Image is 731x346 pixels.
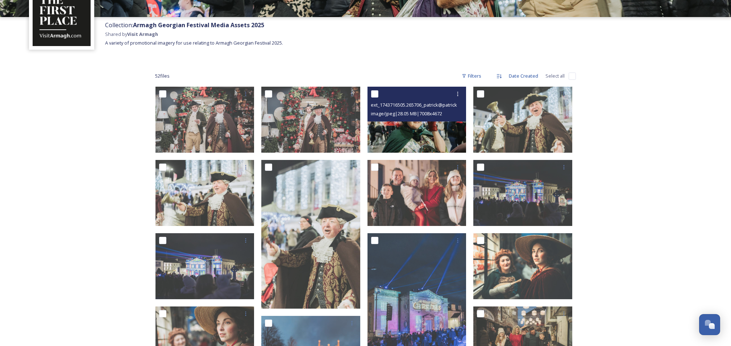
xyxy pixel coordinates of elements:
img: ext_1743716516.299244_patrick@patrickhughesphoto.com-A7406652.jpg [155,87,254,153]
span: Select all [546,73,565,79]
img: ext_1743716436.559342_patrick@patrickhughesphoto.com-A7406290.jpg [367,160,466,226]
div: Filters [458,69,485,83]
span: image/jpeg | 28.05 MB | 7008 x 4672 [371,110,443,117]
img: ext_1743716358.101667_patrick@patrickhughesphoto.com-A7405738-Edit.jpg [473,233,572,299]
div: Date Created [506,69,542,83]
span: Shared by [105,31,158,37]
span: 52 file s [155,73,170,79]
span: A variety of promotional imagery for use relating to Armagh Georgian Festival 2025. [105,40,283,46]
button: Open Chat [699,314,720,335]
strong: Visit Armagh [127,31,158,37]
strong: Armagh Georgian Festival Media Assets 2025 [133,21,264,29]
img: ext_1743716481.86938_patrick@patrickhughesphoto.com-A7406504.jpg [473,87,572,153]
img: ext_1743716475.75819_patrick@patrickhughesphoto.com-A7406460.jpg [155,160,254,226]
img: ext_1743716510.466725_patrick@patrickhughesphoto.com-A7406619.jpg [261,87,360,153]
img: ext_1743716474.021355_patrick@patrickhughesphoto.com-A7406450.jpg [261,160,360,309]
img: ext_1743716432.62609_patrick@patrickhughesphoto.com-A7406119.jpg [473,160,572,226]
span: Collection: [105,21,264,29]
span: ext_1743716505.265706_patrick@patrickhughesphoto.com-A7406595.jpg [371,101,527,108]
img: ext_1743716431.754481_patrick@patrickhughesphoto.com-A7406112.jpg [155,233,254,299]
